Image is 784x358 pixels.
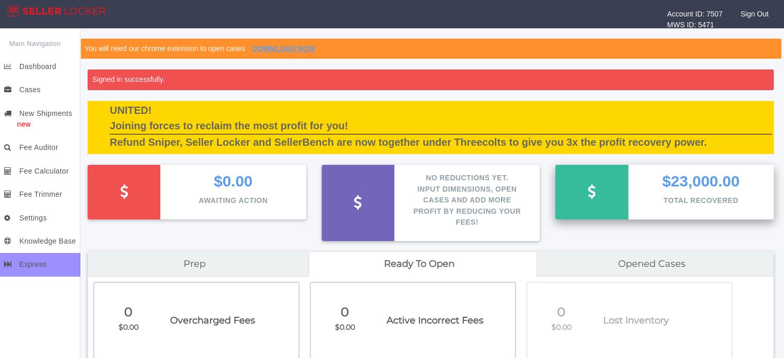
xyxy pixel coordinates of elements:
span: Active Incorrect Fees [387,315,483,326]
span: Settings [19,214,46,222]
a: Fee Trimmer [2,183,80,206]
div: MWS ID: 5471 [667,20,722,30]
img: App Logo [8,6,106,16]
p: $0.00 [319,322,371,333]
span: new [4,120,31,128]
a: Knowledge Base [2,230,80,253]
a: Fee Auditor [2,136,80,159]
span: You will need our chrome extension to open cases [85,44,245,53]
iframe: Drift Widget Chat Controller [641,305,772,346]
p: $0.00 [535,322,588,333]
p: $23,000.00 [644,173,758,190]
p: Total Recovered [644,195,758,206]
span: Overcharged Fees [170,315,255,326]
div: Account ID: 7507 [667,9,722,20]
p: No Reductions Yet. Input dimensions, Open cases and add more profit by reducing your fees! [410,173,524,228]
a: Fee Calculator [2,160,80,183]
span: Cases [19,86,40,94]
span: Express [19,260,46,268]
a: Dashboard [2,55,80,78]
p: $0.00 [102,322,155,333]
a: Settings [2,207,80,230]
span: Fee Calculator [19,167,69,175]
span: New Shipments [19,109,72,117]
div: UNITED! Joining forces to reclaim the most profit for you! Refund Sniper, Seller Locker and Selle... [88,101,774,155]
a: New Shipmentsnew [2,102,80,137]
span: Fee Trimmer [19,190,62,198]
span: Signed in successfully. [92,75,165,83]
span: 0 [557,304,565,319]
a: Express [2,253,80,276]
span: Knowledge Base [19,237,76,245]
a: Cases [2,78,80,101]
span: Lost Inventory [603,315,669,326]
a: DOWNLOAD NOW [252,44,315,53]
span: Opened cases [618,257,686,271]
span: Fee Auditor [19,143,58,151]
span: 0 [341,304,349,319]
p: $0.00 [176,173,290,190]
span: Prep [184,257,206,271]
span: Ready to open [384,257,455,271]
span: 0 [124,304,132,319]
p: Awaiting Action [176,195,290,206]
span: Dashboard [19,62,56,71]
